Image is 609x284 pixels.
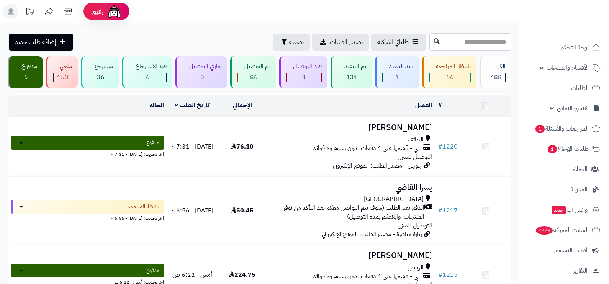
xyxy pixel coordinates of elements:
span: 153 [57,73,69,82]
span: الطلبات [571,83,589,93]
div: جاري التوصيل [183,62,221,71]
a: # [438,101,442,110]
span: 488 [490,73,502,82]
a: وآتس آبجديد [524,201,604,219]
div: مسترجع [88,62,113,71]
span: العملاء [573,164,588,175]
a: #1220 [438,142,458,151]
span: طلباتي المُوكلة [377,38,409,47]
a: قيد الاسترجاع 6 [120,56,174,88]
span: السلات المتروكة [535,225,589,235]
span: طلبات الإرجاع [547,144,589,154]
span: الطائف [408,135,424,144]
div: 6 [129,73,166,82]
a: إضافة طلب جديد [9,34,73,51]
div: الكل [487,62,506,71]
span: زيارة مباشرة - مصدر الطلب: الموقع الإلكتروني [322,230,422,239]
a: طلبات الإرجاع1 [524,140,604,158]
span: 2229 [536,226,553,235]
a: طلباتي المُوكلة [371,34,426,51]
a: #1217 [438,206,458,215]
span: تصدير الطلبات [330,38,363,47]
div: 86 [238,73,270,82]
span: تصفية [289,38,304,47]
a: تم التنفيذ 131 [329,56,373,88]
a: الإجمالي [233,101,252,110]
div: 0 [183,73,221,82]
button: تصفية [273,34,310,51]
span: مدفوع [146,267,159,274]
span: جوجل - مصدر الطلب: الموقع الإلكتروني [333,161,422,170]
span: 6 [24,73,28,82]
span: مدفوع [146,139,159,147]
span: 36 [97,73,105,82]
span: [DATE] - 7:31 م [171,142,213,151]
a: العملاء [524,160,604,178]
div: 153 [54,73,72,82]
div: 3 [287,73,321,82]
div: ملغي [53,62,72,71]
a: تاريخ الطلب [175,101,210,110]
div: مدفوع [15,62,37,71]
a: الطلبات [524,79,604,97]
div: قيد التنفيذ [382,62,413,71]
a: #1215 [438,270,458,279]
h3: يسرا القاضي [270,183,432,192]
div: 6 [15,73,37,82]
a: ملغي 153 [44,56,79,88]
a: الحالة [149,101,164,110]
a: بانتظار المراجعة 66 [421,56,478,88]
a: تصدير الطلبات [312,34,369,51]
span: التوصيل للمنزل [398,221,432,230]
span: 1 [396,73,399,82]
a: التقارير [524,261,604,280]
div: 66 [430,73,470,82]
a: تحديثات المنصة [20,4,39,21]
span: # [438,270,442,279]
div: اخر تحديث: [DATE] - 7:31 م [11,150,164,158]
span: 6 [146,73,150,82]
span: 76.10 [231,142,254,151]
span: 50.45 [231,206,254,215]
span: 131 [346,73,358,82]
div: 131 [338,73,366,82]
span: الرياض [408,263,424,272]
h3: [PERSON_NAME] [270,123,432,132]
a: الكل488 [478,56,513,88]
span: أدوات التسويق [554,245,588,256]
a: مدفوع 6 [6,56,44,88]
span: لوحة التحكم [560,42,589,53]
h3: [PERSON_NAME] [270,251,432,260]
span: التقارير [573,265,588,276]
span: الدفع بعد الطلب (سوف يتم التواصل معكم بعد التأكد من توفر المنتجات, وابلاغكم بمدة التوصيل) [270,204,424,221]
a: جاري التوصيل 0 [174,56,229,88]
span: رفيق [91,7,103,16]
span: المراجعات والأسئلة [535,123,589,134]
a: تم التوصيل 86 [229,56,277,88]
a: العميل [415,101,432,110]
div: قيد الاسترجاع [129,62,167,71]
a: أدوات التسويق [524,241,604,260]
a: مسترجع 36 [79,56,120,88]
span: الأقسام والمنتجات [547,62,589,73]
a: المراجعات والأسئلة1 [524,119,604,138]
span: [DATE] - 6:56 م [171,206,213,215]
a: قيد التوصيل 3 [278,56,329,88]
img: logo-2.png [557,20,602,36]
span: 1 [535,125,545,133]
div: 36 [88,73,113,82]
span: التوصيل للمنزل [398,152,432,162]
a: قيد التنفيذ 1 [373,56,421,88]
div: اخر تحديث: [DATE] - 6:56 م [11,214,164,222]
a: لوحة التحكم [524,38,604,57]
img: ai-face.png [106,4,122,19]
span: 66 [446,73,454,82]
span: # [438,142,442,151]
a: السلات المتروكة2229 [524,221,604,239]
a: المدونة [524,180,604,199]
div: 1 [383,73,413,82]
span: 86 [250,73,258,82]
span: 3 [302,73,306,82]
div: بانتظار المراجعة [429,62,471,71]
span: جديد [552,206,566,214]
